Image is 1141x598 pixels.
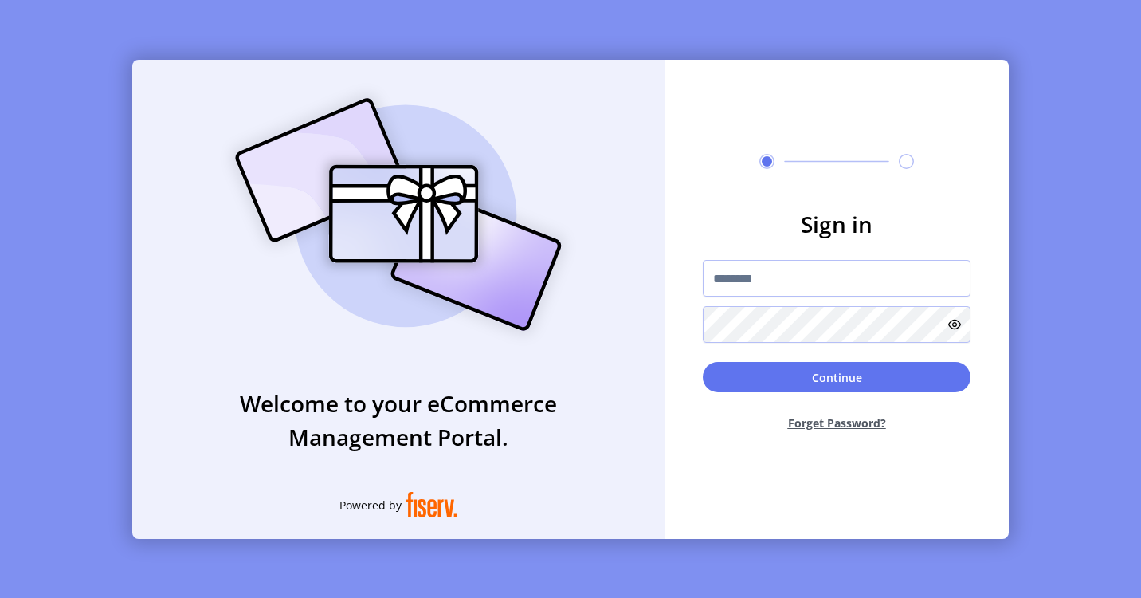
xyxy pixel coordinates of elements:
button: Continue [703,362,970,392]
span: Powered by [339,497,402,513]
img: card_Illustration.svg [211,81,586,348]
h3: Sign in [703,207,970,241]
h3: Welcome to your eCommerce Management Portal. [132,387,665,454]
button: Forget Password? [703,402,970,444]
